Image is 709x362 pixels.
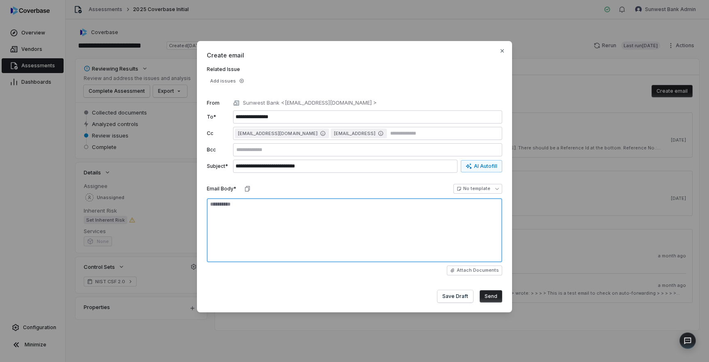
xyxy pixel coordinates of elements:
div: AI Autofill [466,163,497,170]
button: Save Draft [437,290,473,302]
span: [EMAIL_ADDRESS][DOMAIN_NAME] [238,130,318,137]
button: Attach Documents [447,266,502,275]
span: Create email [207,51,502,60]
button: Send [480,290,502,302]
label: Email Body* [207,186,236,192]
p: Sunwest Bank <[EMAIL_ADDRESS][DOMAIN_NAME] > [243,99,377,107]
span: Attach Documents [457,267,499,273]
button: AI Autofill [461,160,502,172]
span: [EMAIL_ADDRESS] [334,130,375,137]
label: Bcc [207,147,230,153]
button: Add issues [207,76,247,86]
label: Subject* [207,163,230,170]
label: Cc [207,130,230,137]
label: From [207,100,230,106]
label: Related Issue [207,66,502,73]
